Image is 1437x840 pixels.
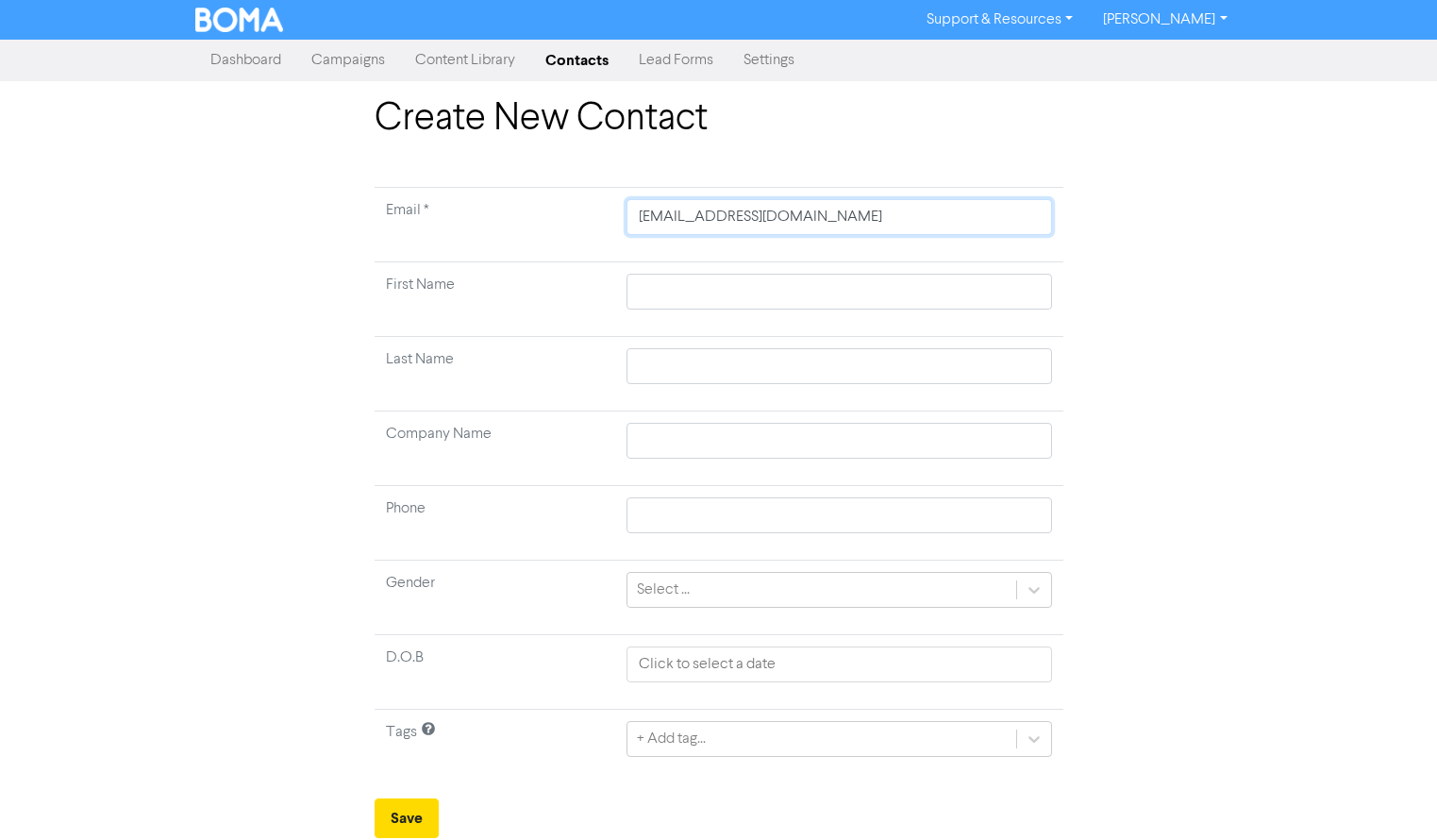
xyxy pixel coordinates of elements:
a: [PERSON_NAME] [1088,5,1242,35]
img: BOMA Logo [195,8,284,32]
button: Save [375,798,439,838]
a: Content Library [400,42,530,79]
div: Select ... [637,579,690,601]
td: Required [375,188,616,262]
td: Gender [375,561,616,635]
td: Last Name [375,337,616,412]
a: Lead Forms [624,42,728,79]
td: D.O.B [375,635,616,710]
td: Phone [375,486,616,561]
h1: Create New Contact [375,96,1063,142]
td: Tags [375,710,616,784]
a: Support & Resources [911,5,1088,35]
a: Campaigns [296,42,400,79]
a: Settings [728,42,810,79]
td: First Name [375,262,616,337]
td: Company Name [375,412,616,486]
a: Contacts [530,42,624,79]
a: Dashboard [195,42,296,79]
input: Click to select a date [627,647,1051,682]
div: + Add tag... [637,728,706,750]
iframe: Chat Widget [1343,749,1437,840]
